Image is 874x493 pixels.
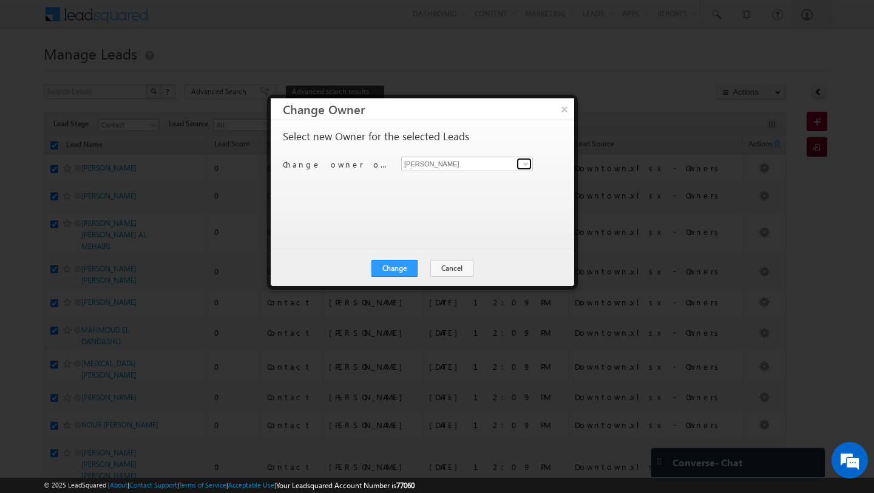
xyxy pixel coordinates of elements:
[110,481,127,489] a: About
[283,131,469,142] p: Select new Owner for the selected Leads
[283,98,574,120] h3: Change Owner
[44,480,415,491] span: © 2025 LeadSquared | | | | |
[276,481,415,490] span: Your Leadsquared Account Number is
[401,157,533,171] input: Type to Search
[430,260,473,277] button: Cancel
[228,481,274,489] a: Acceptable Use
[16,112,222,364] textarea: Type your message and hit 'Enter'
[165,374,220,390] em: Start Chat
[555,98,574,120] button: ×
[129,481,177,489] a: Contact Support
[283,159,392,170] p: Change owner of 50 leads to
[517,158,532,170] a: Show All Items
[371,260,418,277] button: Change
[21,64,51,80] img: d_60004797649_company_0_60004797649
[199,6,228,35] div: Minimize live chat window
[63,64,204,80] div: Chat with us now
[396,481,415,490] span: 77060
[179,481,226,489] a: Terms of Service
